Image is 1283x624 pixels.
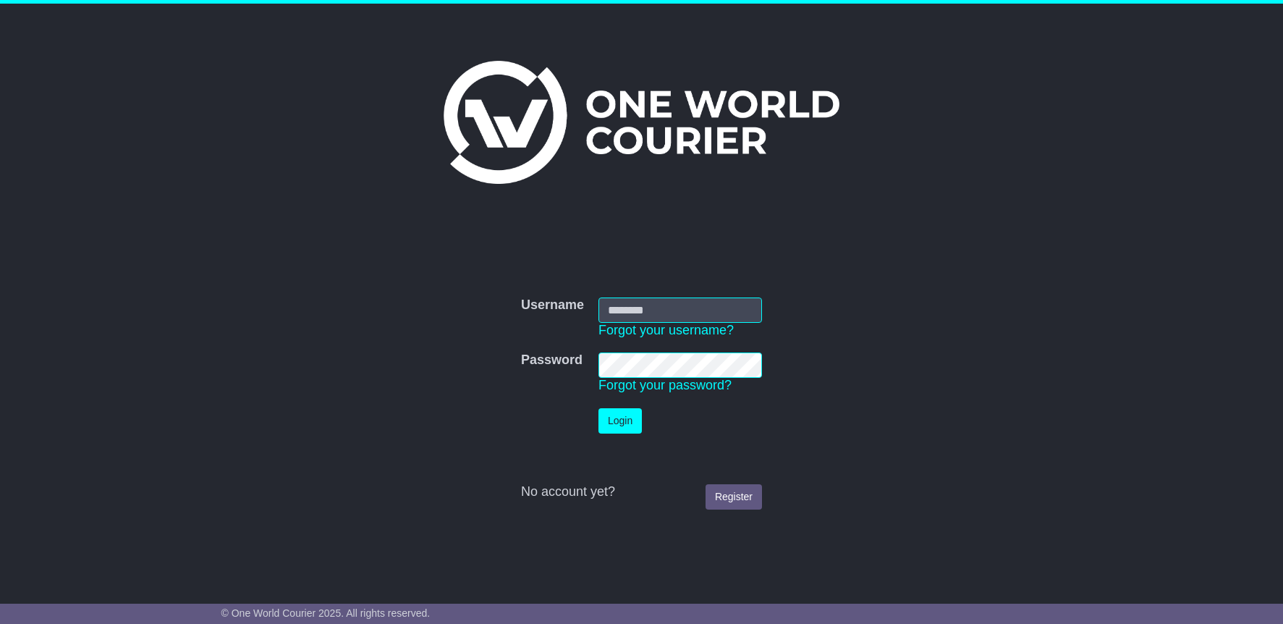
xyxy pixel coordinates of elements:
[598,378,732,392] a: Forgot your password?
[521,353,583,368] label: Password
[521,298,584,313] label: Username
[706,484,762,510] a: Register
[598,323,734,337] a: Forgot your username?
[598,408,642,434] button: Login
[221,607,431,619] span: © One World Courier 2025. All rights reserved.
[444,61,839,184] img: One World
[521,484,762,500] div: No account yet?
